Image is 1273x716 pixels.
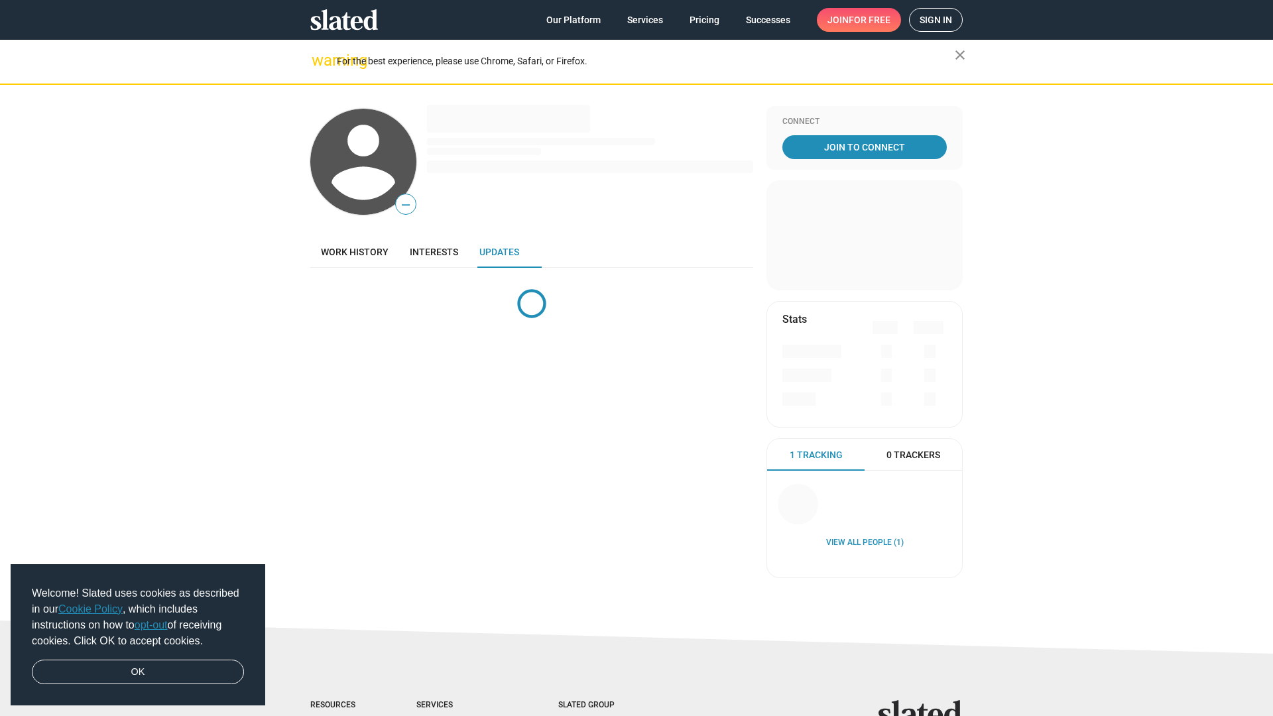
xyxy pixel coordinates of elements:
[337,52,955,70] div: For the best experience, please use Chrome, Safari, or Firefox.
[416,700,505,711] div: Services
[546,8,601,32] span: Our Platform
[32,660,244,685] a: dismiss cookie message
[690,8,719,32] span: Pricing
[782,117,947,127] div: Connect
[11,564,265,706] div: cookieconsent
[396,196,416,213] span: —
[410,247,458,257] span: Interests
[952,47,968,63] mat-icon: close
[58,603,123,615] a: Cookie Policy
[679,8,730,32] a: Pricing
[558,700,648,711] div: Slated Group
[399,236,469,268] a: Interests
[135,619,168,630] a: opt-out
[826,538,904,548] a: View all People (1)
[312,52,328,68] mat-icon: warning
[479,247,519,257] span: Updates
[782,312,807,326] mat-card-title: Stats
[817,8,901,32] a: Joinfor free
[469,236,530,268] a: Updates
[617,8,674,32] a: Services
[782,135,947,159] a: Join To Connect
[827,8,890,32] span: Join
[909,8,963,32] a: Sign in
[32,585,244,649] span: Welcome! Slated uses cookies as described in our , which includes instructions on how to of recei...
[627,8,663,32] span: Services
[849,8,890,32] span: for free
[321,247,389,257] span: Work history
[920,9,952,31] span: Sign in
[785,135,944,159] span: Join To Connect
[746,8,790,32] span: Successes
[536,8,611,32] a: Our Platform
[886,449,940,461] span: 0 Trackers
[310,700,363,711] div: Resources
[735,8,801,32] a: Successes
[310,236,399,268] a: Work history
[790,449,843,461] span: 1 Tracking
